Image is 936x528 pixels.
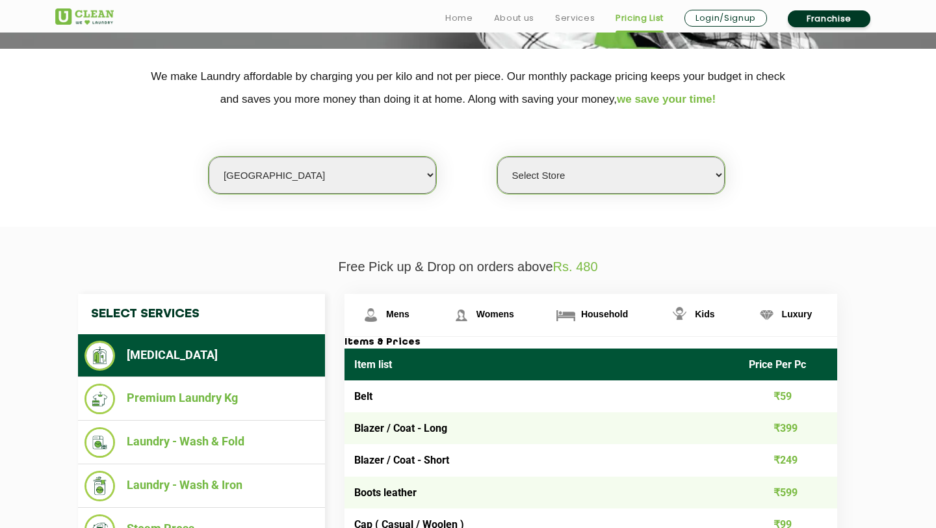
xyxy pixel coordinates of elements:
td: Boots leather [344,477,739,508]
a: Home [445,10,473,26]
li: Premium Laundry Kg [84,384,318,414]
img: Kids [668,304,691,326]
img: Mens [359,304,382,326]
img: Premium Laundry Kg [84,384,115,414]
li: [MEDICAL_DATA] [84,341,318,371]
td: ₹59 [739,380,838,412]
h3: Items & Prices [344,337,837,349]
img: Luxury [755,304,778,326]
li: Laundry - Wash & Iron [84,471,318,501]
th: Item list [344,349,739,380]
td: ₹599 [739,477,838,508]
li: Laundry - Wash & Fold [84,427,318,458]
p: We make Laundry affordable by charging you per kilo and not per piece. Our monthly package pricin... [55,65,881,111]
span: Rs. 480 [553,259,598,274]
td: Belt [344,380,739,412]
img: Dry Cleaning [84,341,115,371]
td: Blazer / Coat - Long [344,412,739,444]
a: Services [555,10,595,26]
a: Franchise [788,10,870,27]
h4: Select Services [78,294,325,334]
img: Household [554,304,577,326]
td: Blazer / Coat - Short [344,444,739,476]
span: Household [581,309,628,319]
a: Pricing List [616,10,664,26]
span: Kids [695,309,714,319]
td: ₹399 [739,412,838,444]
span: Womens [476,309,514,319]
a: About us [494,10,534,26]
img: Womens [450,304,473,326]
td: ₹249 [739,444,838,476]
p: Free Pick up & Drop on orders above [55,259,881,274]
span: Luxury [782,309,812,319]
span: Mens [386,309,409,319]
a: Login/Signup [684,10,767,27]
th: Price Per Pc [739,349,838,380]
img: Laundry - Wash & Fold [84,427,115,458]
span: we save your time! [617,93,716,105]
img: Laundry - Wash & Iron [84,471,115,501]
img: UClean Laundry and Dry Cleaning [55,8,114,25]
